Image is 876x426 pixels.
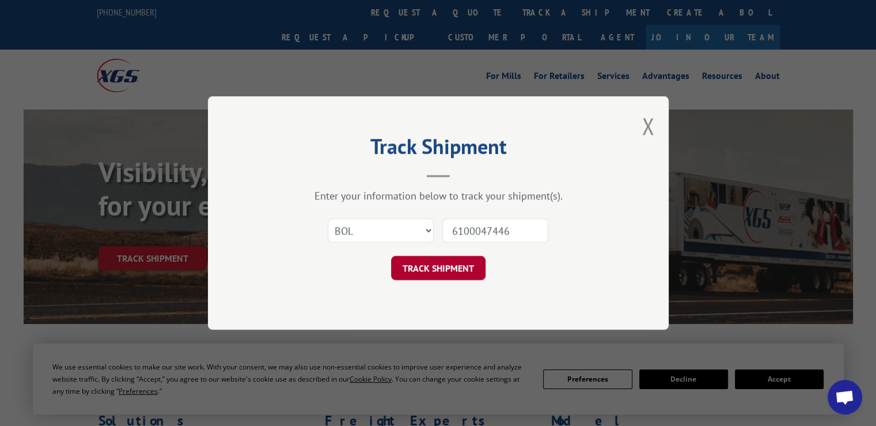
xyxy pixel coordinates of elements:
[442,218,548,243] input: Number(s)
[391,256,486,280] button: TRACK SHIPMENT
[266,189,611,202] div: Enter your information below to track your shipment(s).
[266,138,611,160] h2: Track Shipment
[642,111,654,141] button: Close modal
[828,380,862,414] div: Open chat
